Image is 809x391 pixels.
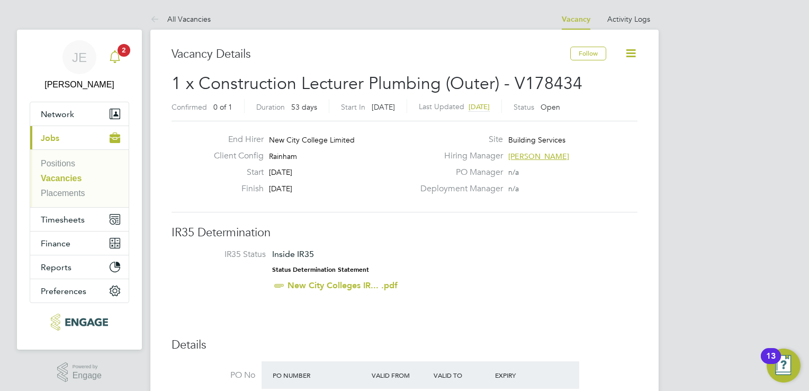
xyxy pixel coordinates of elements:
div: Valid From [369,366,431,385]
label: Status [514,102,534,112]
span: Building Services [508,135,565,145]
label: Finish [205,183,264,194]
a: New City Colleges IR... .pdf [287,280,398,290]
span: Open [541,102,560,112]
img: xede-logo-retina.png [51,314,107,331]
span: [DATE] [372,102,395,112]
label: Confirmed [172,102,207,112]
h3: Vacancy Details [172,47,570,62]
span: Preferences [41,286,86,296]
span: n/a [508,184,519,193]
span: [PERSON_NAME] [508,152,569,161]
button: Open Resource Center, 13 new notifications [767,349,801,383]
span: Joshua Evans [30,78,129,91]
span: 53 days [291,102,317,112]
a: 2 [104,40,125,74]
label: Hiring Manager [414,150,503,162]
span: [DATE] [469,102,490,111]
a: Vacancy [562,15,590,24]
span: Powered by [73,362,102,371]
span: Reports [41,262,71,272]
label: Client Config [205,150,264,162]
a: Positions [41,159,75,168]
label: End Hirer [205,134,264,145]
span: 0 of 1 [213,102,232,112]
span: Jobs [41,133,59,143]
span: 1 x Construction Lecturer Plumbing (Outer) - V178434 [172,73,582,94]
label: Start [205,167,264,178]
a: Activity Logs [607,14,650,24]
span: Timesheets [41,215,85,225]
span: Engage [73,371,102,380]
label: IR35 Status [182,249,266,260]
div: Expiry [492,366,554,385]
a: Go to home page [30,314,129,331]
span: Network [41,109,74,119]
a: Vacancies [41,174,82,183]
button: Follow [570,47,606,60]
button: Reports [30,255,129,279]
span: JE [72,50,87,64]
button: Network [30,102,129,126]
span: [DATE] [269,184,292,193]
div: 13 [766,356,776,370]
label: Site [414,134,503,145]
div: PO Number [270,366,369,385]
button: Finance [30,232,129,255]
label: PO Manager [414,167,503,178]
div: Valid To [431,366,493,385]
span: Inside IR35 [272,249,314,259]
a: All Vacancies [150,14,211,24]
a: Placements [41,189,85,198]
span: New City College Limited [269,135,355,145]
span: 2 [118,44,130,57]
span: n/a [508,167,519,177]
label: Last Updated [419,102,464,111]
div: Jobs [30,149,129,207]
span: [DATE] [269,167,292,177]
label: Duration [256,102,285,112]
nav: Main navigation [17,30,142,350]
span: Finance [41,238,70,248]
label: PO No [172,370,255,381]
h3: IR35 Determination [172,225,637,241]
strong: Status Determination Statement [272,266,369,273]
a: Powered byEngage [57,362,102,383]
h3: Details [172,337,637,353]
a: JE[PERSON_NAME] [30,40,129,91]
label: Start In [341,102,365,112]
button: Timesheets [30,208,129,231]
span: Rainham [269,152,297,161]
label: Deployment Manager [414,183,503,194]
button: Jobs [30,126,129,149]
button: Preferences [30,279,129,303]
